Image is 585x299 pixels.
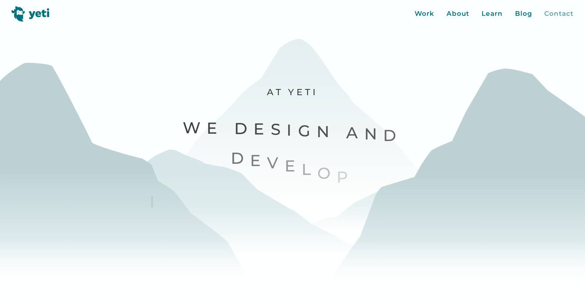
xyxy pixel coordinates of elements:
[515,9,532,19] a: Blog
[150,191,161,212] span: I
[12,6,50,22] img: Yeti logo
[482,9,503,19] a: Learn
[447,9,470,19] a: About
[415,9,434,19] a: Work
[544,9,573,19] a: Contact
[148,87,436,98] p: At Yeti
